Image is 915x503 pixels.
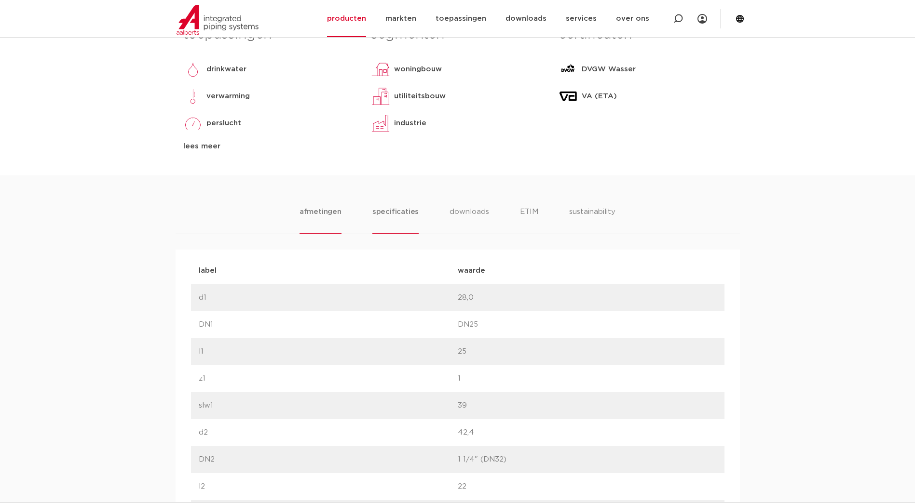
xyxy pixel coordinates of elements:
p: d2 [199,427,458,438]
p: drinkwater [206,64,246,75]
img: DVGW Wasser [559,60,578,79]
p: VA (ETA) [582,91,617,102]
p: d1 [199,292,458,304]
li: afmetingen [300,206,341,234]
li: ETIM [520,206,538,234]
p: slw1 [199,400,458,411]
p: DN25 [458,319,717,331]
p: label [199,265,458,277]
p: 39 [458,400,717,411]
p: woningbouw [394,64,442,75]
p: 1 [458,373,717,384]
img: utiliteitsbouw [371,87,390,106]
img: industrie [371,114,390,133]
p: industrie [394,118,426,129]
p: 25 [458,346,717,357]
li: downloads [450,206,489,234]
p: DVGW Wasser [582,64,636,75]
li: specificaties [372,206,419,234]
p: l1 [199,346,458,357]
img: perslucht [183,114,203,133]
p: 22 [458,481,717,492]
p: z1 [199,373,458,384]
p: 28,0 [458,292,717,304]
p: DN1 [199,319,458,331]
p: DN2 [199,454,458,465]
img: verwarming [183,87,203,106]
img: VA (ETA) [559,87,578,106]
p: utiliteitsbouw [394,91,446,102]
p: l2 [199,481,458,492]
div: lees meer [183,141,356,152]
li: sustainability [569,206,615,234]
p: waarde [458,265,717,277]
img: woningbouw [371,60,390,79]
p: 1 1/4" (DN32) [458,454,717,465]
img: drinkwater [183,60,203,79]
p: verwarming [206,91,250,102]
p: perslucht [206,118,241,129]
p: 42,4 [458,427,717,438]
